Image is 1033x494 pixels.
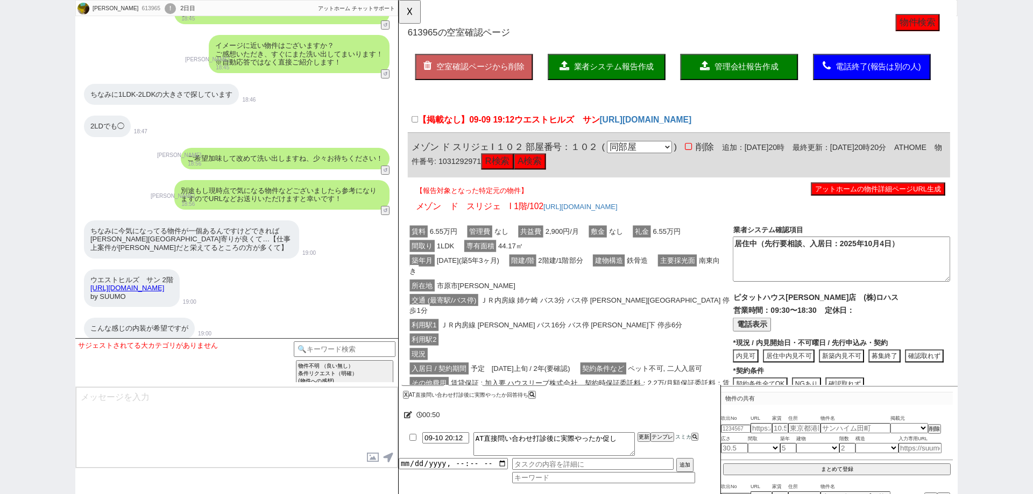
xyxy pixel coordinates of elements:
[772,483,788,491] span: 家賃
[12,359,43,371] span: 利用駅2
[12,343,43,356] span: 利用駅1
[242,96,256,104] p: 18:46
[18,217,155,227] span: メゾン ド スリジェ I 1階/102
[134,127,147,136] p: 18:47
[676,458,694,472] button: 追加
[101,242,120,255] span: なし
[84,116,131,137] div: 2LDでも◯
[772,414,788,423] span: 家賃
[245,390,329,403] span: ペット不可, 二人入居可
[12,390,75,403] span: 入居日 / 契約期間
[77,3,89,15] img: 0h1Y6wzcDqbnYbDn6XfrQQCWtebRw4fzdkNWwmQCdeYxMmbnkiNmpyEnxdMBV0bH4nMWx2RSsPMBQXHRkQBViSQhw-MEEhPi0...
[198,330,211,338] p: 19:00
[224,242,243,255] span: なし
[445,58,572,86] button: 電話終了(報告は別の人)
[155,242,196,255] span: 2,900円/月
[181,148,390,169] div: ご希望加味して改めて洗い出しますね、少々お待ちください！
[151,15,195,23] p: 18:45
[84,318,195,339] div: こんな感じの内装が希望ですが
[12,300,39,313] span: 所在地
[780,435,796,443] span: 築年
[751,423,772,433] input: https://suumo.jp/chintai/jnc_000022489271
[381,69,390,78] button: ↺
[188,67,274,76] span: 業者システム報告作成
[359,406,418,420] button: 契約条件全てOK
[403,391,409,399] button: X
[721,443,748,453] input: 30.5
[12,274,39,287] span: 築年月
[151,200,195,209] p: 18:56
[125,124,216,134] span: ウエストヒルズ サン
[381,20,390,30] button: ↺
[12,258,39,271] span: 間取り
[39,274,110,287] span: [DATE](築5年3ヶ月)
[459,406,500,420] button: 確認取れず
[84,220,299,259] div: ちなみに今気になってる物件が一個あるんですけどできれば[PERSON_NAME][GEOGRAPHIC_DATA]寄りが良くて…【仕事上案件が[PERSON_NAME]だと栄えてるところの方が多くて】
[512,472,695,483] input: キーワード
[422,411,440,419] span: 00:50
[296,153,299,163] span: )
[10,30,42,40] span: 613965
[339,154,415,163] span: 追加：[DATE]20時
[41,67,136,76] span: 空室確認ページから削除
[339,67,408,76] span: 管理会社報告作成
[12,274,345,298] span: 南東向き
[721,392,953,405] p: 物件の共有
[359,393,593,404] p: * 契約条件
[84,269,180,307] div: ウエストヒルズ サン 2階 by SUUMO
[180,4,195,13] div: 2日目
[84,84,239,105] div: ちなみに1LDK-2LDKの大きさで探しています
[392,376,447,390] button: 居住中内見不可
[185,55,229,64] p: [PERSON_NAME]
[18,58,144,86] button: 空室確認ページから削除
[252,242,271,255] span: 礼金
[12,405,356,441] span: 賃貸保証 : 加入要 ハウスリーブ株式会社 契約時保証委託料：2.2万/月額保証委託料：賃料総額の2.2％又は5.5％ ※ペット可は2.5万/2.5％, 保険等加入 : 加入要, その他一時金 ...
[12,242,31,255] span: 賃料
[14,153,214,163] span: メゾン ド スリジェ Ⅰ １０２ 部屋番号：１０２
[898,443,942,453] input: https://suumo.jp/chintai/jnc_000022489271
[14,125,21,132] input: 【掲載なし】09-09 19:12ウエストヒルズ サン
[294,341,395,357] input: 🔍キーワード検索
[209,35,390,73] div: イメージに近い物件はございますか？ ご感想いただき、すぐにまた洗い出してまいります！ ※自動応答ではなく直接ご紹介します！
[505,376,540,390] button: 募集終了
[452,376,500,390] button: 新築内見不可
[10,30,593,41] h1: の空室確認ページ
[650,432,674,442] button: テンプレ
[544,376,586,390] button: 確認取れず
[129,242,155,255] span: 共益費
[303,58,429,86] button: 管理会社報告作成
[74,242,101,255] span: 管理費
[780,443,796,453] input: 5
[138,4,162,13] div: 613965
[89,165,124,182] button: R検索
[318,5,395,11] span: アットホーム チャットサポート
[674,434,691,440] span: スミカ
[820,483,890,491] span: 物件名
[183,298,196,306] p: 19:00
[403,392,539,398] div: AT直接問い合わせ打診後に実際やったか回答待ち
[359,376,387,390] button: 内見可
[788,423,820,433] input: 東京都港区海岸３
[796,435,839,443] span: 建物
[839,443,855,453] input: 2
[160,58,287,86] button: 業者システム報告作成
[14,123,216,135] label: 【掲載なし】09-09 19:12
[534,15,582,33] button: 物件検索
[90,284,164,292] a: [URL][DOMAIN_NAME]
[723,463,951,475] button: まとめて登録
[124,165,158,182] button: A検索
[751,414,772,423] span: URL
[75,390,187,403] span: 予定 [DATE]上旬 / 2年(要確認)
[788,483,820,491] span: 住所
[443,196,588,210] button: アットホームの物件詳細ページURL生成
[721,425,751,433] input: 1234567
[209,274,243,287] span: 建物構造
[18,199,584,210] p: 【報告対象となった特定元の物件】
[195,390,245,403] span: 契約条件など
[533,154,567,163] span: ATHOME
[359,363,593,374] p: * 現況 / 内見開始日・不可曜日 / 先行申込み・契約
[39,258,62,271] span: 1LDK
[296,360,393,387] button: 物件不明 （良い無し） 条件リクエスト（明確） (物件への感想)
[721,414,751,423] span: 吹出No
[423,406,454,420] button: NGあり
